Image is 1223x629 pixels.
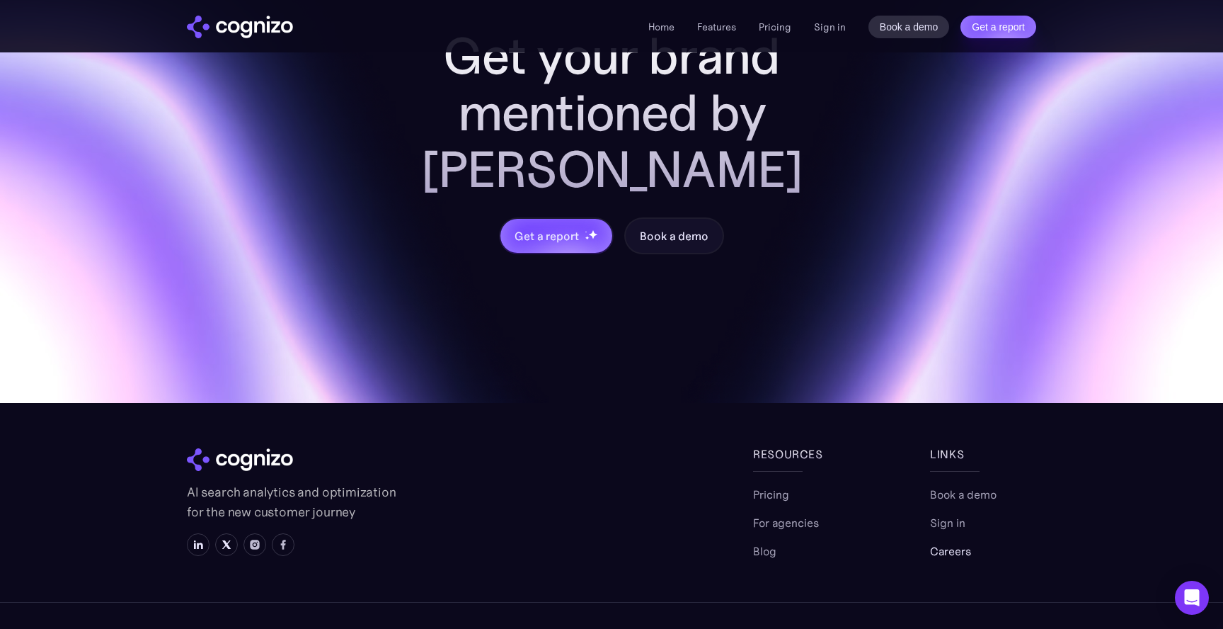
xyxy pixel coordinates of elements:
a: Blog [753,543,776,560]
a: Book a demo [930,486,997,503]
a: Home [648,21,674,33]
div: Open Intercom Messenger [1175,581,1209,615]
a: Book a demo [624,217,723,254]
a: Pricing [759,21,791,33]
a: Book a demo [868,16,950,38]
p: AI search analytics and optimization for the new customer journey [187,482,399,522]
a: For agencies [753,514,819,531]
div: Resources [753,446,859,463]
img: LinkedIn icon [193,539,204,550]
div: links [930,446,1036,463]
div: Book a demo [640,227,708,244]
a: Sign in [814,18,846,35]
img: star [585,236,590,241]
a: Sign in [930,514,965,531]
a: Pricing [753,486,789,503]
a: Features [697,21,736,33]
img: cognizo logo [187,448,293,471]
img: X icon [221,539,232,550]
a: Careers [930,543,971,560]
a: Get a report [960,16,1036,38]
h2: Get your brand mentioned by [PERSON_NAME] [385,28,838,198]
img: star [588,229,597,239]
a: Get a reportstarstarstar [499,217,614,254]
img: star [585,231,587,233]
div: Get a report [515,227,578,244]
a: home [187,16,293,38]
img: cognizo logo [187,16,293,38]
